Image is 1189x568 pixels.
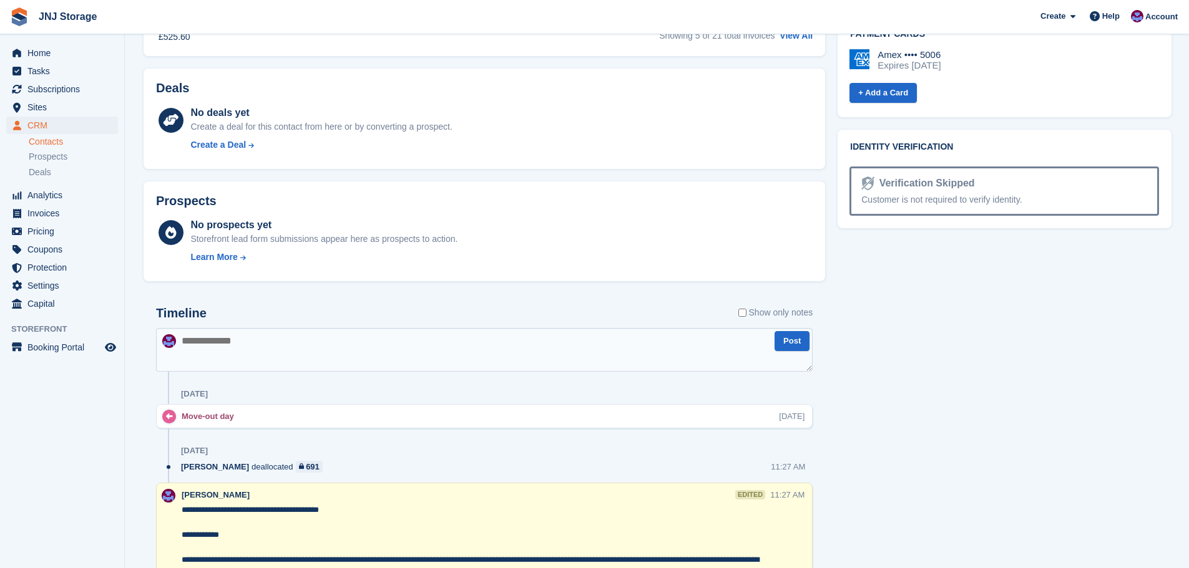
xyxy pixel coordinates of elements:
[6,277,118,294] a: menu
[10,7,29,26] img: stora-icon-8386f47178a22dfd0bd8f6a31ec36ba5ce8667c1dd55bd0f319d3a0aa187defe.svg
[27,277,102,294] span: Settings
[27,80,102,98] span: Subscriptions
[6,259,118,276] a: menu
[849,49,869,69] img: Amex Logo
[861,176,874,190] img: Identity Verification Ready
[6,99,118,116] a: menu
[775,331,810,352] button: Post
[780,31,813,41] a: View All
[6,80,118,98] a: menu
[1102,10,1120,22] span: Help
[29,166,51,178] span: Deals
[27,62,102,80] span: Tasks
[29,136,118,148] a: Contacts
[182,490,250,499] span: [PERSON_NAME]
[861,193,1147,206] div: Customer is not required to verify identity.
[306,461,320,473] div: 691
[771,461,805,473] div: 11:27 AM
[27,259,102,276] span: Protection
[156,194,217,208] h2: Prospects
[6,44,118,62] a: menu
[27,295,102,312] span: Capital
[1040,10,1065,22] span: Create
[27,241,102,258] span: Coupons
[190,120,452,133] div: Create a deal for this contact from here or by converting a prospect.
[27,205,102,222] span: Invoices
[874,176,975,191] div: Verification Skipped
[296,461,323,473] a: 691
[29,150,118,163] a: Prospects
[190,138,246,152] div: Create a Deal
[850,29,1159,39] h2: Payment cards
[27,99,102,116] span: Sites
[1145,11,1178,23] span: Account
[6,117,118,134] a: menu
[162,334,176,348] img: Jonathan Scrase
[190,251,237,264] div: Learn More
[6,62,118,80] a: menu
[27,339,102,356] span: Booking Portal
[181,461,249,473] span: [PERSON_NAME]
[738,306,746,319] input: Show only notes
[29,151,67,163] span: Prospects
[27,186,102,204] span: Analytics
[6,223,118,240] a: menu
[27,223,102,240] span: Pricing
[159,31,190,44] div: £525.60
[190,105,452,120] div: No deals yet
[878,60,941,71] div: Expires [DATE]
[779,410,805,422] div: [DATE]
[659,31,775,41] span: Showing 5 of 21 total invoices
[735,490,765,499] div: edited
[34,6,102,27] a: JNJ Storage
[181,389,208,399] div: [DATE]
[29,166,118,179] a: Deals
[878,49,941,60] div: Amex •••• 5006
[181,446,208,456] div: [DATE]
[849,83,917,103] a: + Add a Card
[190,138,452,152] a: Create a Deal
[6,186,118,204] a: menu
[162,489,175,503] img: Jonathan Scrase
[11,323,124,335] span: Storefront
[6,295,118,312] a: menu
[850,142,1159,152] h2: Identity verification
[182,410,240,422] div: Move-out day
[156,81,189,95] h2: Deals
[181,461,329,473] div: deallocated
[190,251,457,264] a: Learn More
[770,489,805,501] div: 11:27 AM
[738,306,813,319] label: Show only notes
[6,339,118,356] a: menu
[1131,10,1143,22] img: Jonathan Scrase
[27,44,102,62] span: Home
[6,241,118,258] a: menu
[190,233,457,246] div: Storefront lead form submissions appear here as prospects to action.
[190,218,457,233] div: No prospects yet
[27,117,102,134] span: CRM
[103,340,118,355] a: Preview store
[6,205,118,222] a: menu
[156,306,207,320] h2: Timeline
